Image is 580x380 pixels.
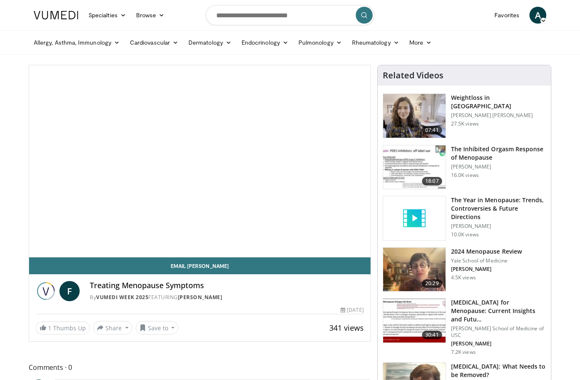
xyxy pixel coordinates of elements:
[383,247,546,292] a: 20:29 2024 Menopause Review Yale School of Medicine [PERSON_NAME] 4.5K views
[383,196,546,241] a: The Year in Menopause: Trends, Controversies & Future Directions [PERSON_NAME] 10.0K views
[422,331,442,339] span: 30:41
[383,299,446,343] img: 47271b8a-94f4-49c8-b914-2a3d3af03a9e.150x105_q85_crop-smart_upscale.jpg
[36,321,90,335] a: 1 Thumbs Up
[90,281,364,290] h4: Treating Menopause Symptoms
[34,11,78,19] img: VuMedi Logo
[83,7,131,24] a: Specialties
[451,340,546,347] p: [PERSON_NAME]
[59,281,80,301] a: F
[125,34,183,51] a: Cardiovascular
[383,196,446,240] img: video_placeholder_short.svg
[93,321,132,335] button: Share
[451,274,476,281] p: 4.5K views
[451,163,546,170] p: [PERSON_NAME]
[451,145,546,162] h3: The Inhibited Orgasm Response of Menopause
[29,362,371,373] span: Comments 0
[451,298,546,324] h3: [MEDICAL_DATA] for Menopause: Current Insights and Futu…
[529,7,546,24] a: A
[383,70,443,80] h4: Related Videos
[36,281,56,301] img: Vumedi Week 2025
[489,7,524,24] a: Favorites
[451,223,546,230] p: [PERSON_NAME]
[29,34,125,51] a: Allergy, Asthma, Immunology
[451,231,479,238] p: 10.0K views
[451,257,522,264] p: Yale School of Medicine
[451,94,546,110] h3: Weightloss in [GEOGRAPHIC_DATA]
[90,294,364,301] div: By FEATURING
[383,248,446,292] img: 692f135d-47bd-4f7e-b54d-786d036e68d3.150x105_q85_crop-smart_upscale.jpg
[451,362,546,379] h3: [MEDICAL_DATA]: What Needs to be Removed?
[451,325,546,339] p: [PERSON_NAME] School of Medicine of USC
[347,34,404,51] a: Rheumatology
[422,279,442,288] span: 20:29
[451,349,476,356] p: 7.2K views
[404,34,437,51] a: More
[383,94,446,138] img: 9983fed1-7565-45be-8934-aef1103ce6e2.150x105_q85_crop-smart_upscale.jpg
[383,94,546,138] a: 07:41 Weightloss in [GEOGRAPHIC_DATA] [PERSON_NAME] [PERSON_NAME] 27.5K views
[451,266,522,273] p: [PERSON_NAME]
[183,34,236,51] a: Dermatology
[178,294,223,301] a: [PERSON_NAME]
[451,172,479,179] p: 16.0K views
[383,145,446,189] img: 283c0f17-5e2d-42ba-a87c-168d447cdba4.150x105_q85_crop-smart_upscale.jpg
[96,294,148,301] a: Vumedi Week 2025
[206,5,374,25] input: Search topics, interventions
[451,247,522,256] h3: 2024 Menopause Review
[383,145,546,190] a: 18:07 The Inhibited Orgasm Response of Menopause [PERSON_NAME] 16.0K views
[422,126,442,134] span: 07:41
[451,196,546,221] h3: The Year in Menopause: Trends, Controversies & Future Directions
[293,34,347,51] a: Pulmonology
[136,321,179,335] button: Save to
[131,7,170,24] a: Browse
[451,120,479,127] p: 27.5K views
[451,112,546,119] p: [PERSON_NAME] [PERSON_NAME]
[236,34,293,51] a: Endocrinology
[29,257,371,274] a: Email [PERSON_NAME]
[29,65,371,257] video-js: Video Player
[383,298,546,356] a: 30:41 [MEDICAL_DATA] for Menopause: Current Insights and Futu… [PERSON_NAME] School of Medicine o...
[329,323,364,333] span: 341 views
[341,306,363,314] div: [DATE]
[48,324,51,332] span: 1
[422,177,442,185] span: 18:07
